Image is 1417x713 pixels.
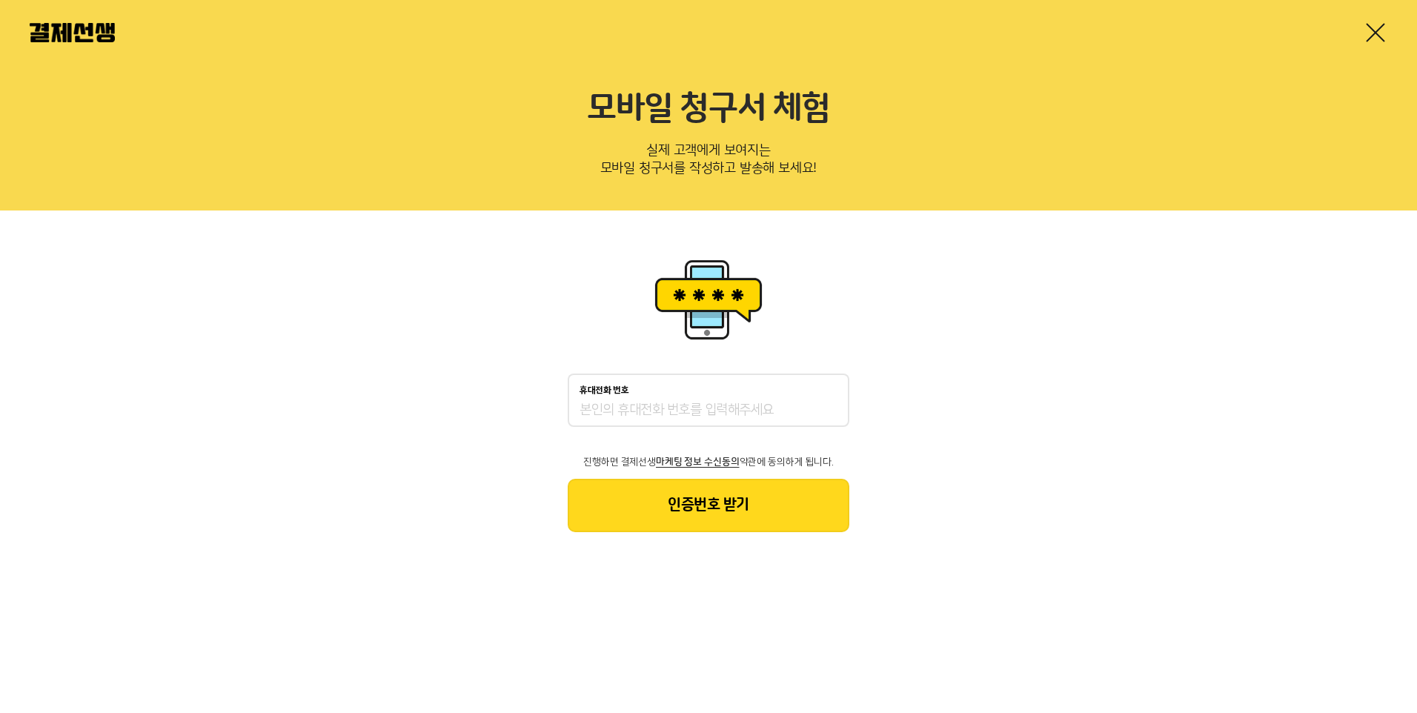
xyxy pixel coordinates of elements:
p: 휴대전화 번호 [580,385,629,396]
input: 휴대전화 번호 [580,402,837,419]
button: 인증번호 받기 [568,479,849,532]
p: 진행하면 결제선생 약관에 동의하게 됩니다. [568,457,849,467]
p: 실제 고객에게 보여지는 모바일 청구서를 작성하고 발송해 보세요! [30,138,1387,187]
img: 결제선생 [30,23,115,42]
h2: 모바일 청구서 체험 [30,89,1387,129]
span: 마케팅 정보 수신동의 [656,457,739,467]
img: 휴대폰인증 이미지 [649,255,768,344]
